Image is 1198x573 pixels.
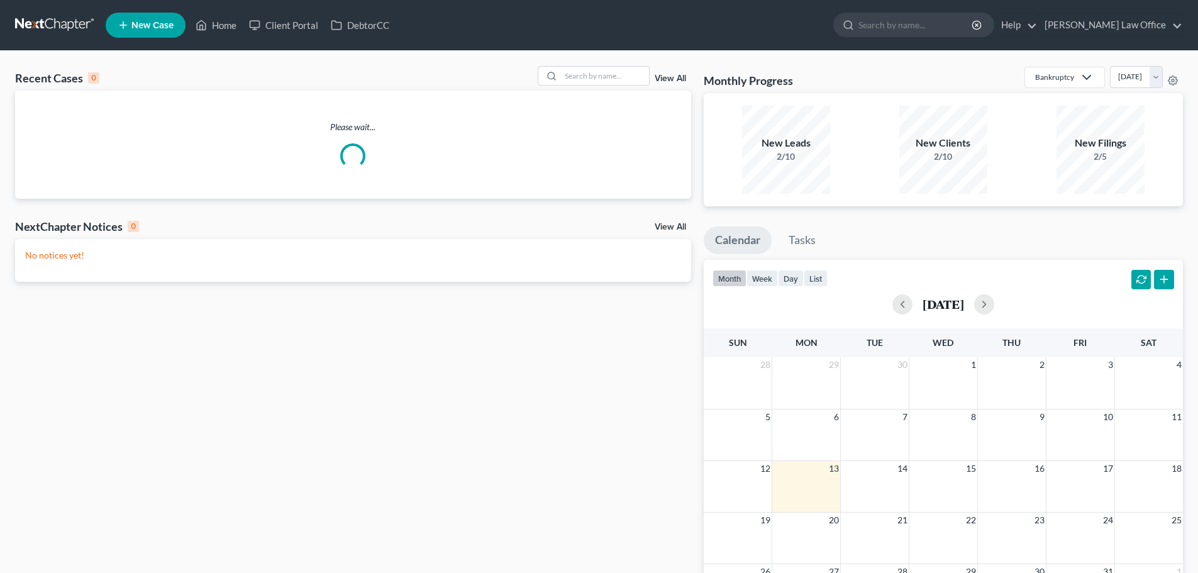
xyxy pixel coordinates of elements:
[655,74,686,83] a: View All
[1073,337,1087,348] span: Fri
[15,219,139,234] div: NextChapter Notices
[858,13,973,36] input: Search by name...
[995,14,1037,36] a: Help
[1038,357,1046,372] span: 2
[243,14,324,36] a: Client Portal
[1102,409,1114,425] span: 10
[804,270,828,287] button: list
[128,221,139,232] div: 0
[655,223,686,231] a: View All
[965,513,977,528] span: 22
[729,337,747,348] span: Sun
[1102,461,1114,476] span: 17
[796,337,818,348] span: Mon
[759,513,772,528] span: 19
[965,461,977,476] span: 15
[1170,409,1183,425] span: 11
[901,409,909,425] span: 7
[970,409,977,425] span: 8
[896,513,909,528] span: 21
[324,14,396,36] a: DebtorCC
[704,226,772,254] a: Calendar
[1141,337,1156,348] span: Sat
[778,270,804,287] button: day
[561,67,649,85] input: Search by name...
[15,70,99,86] div: Recent Cases
[713,270,746,287] button: month
[1170,513,1183,528] span: 25
[1033,513,1046,528] span: 23
[88,72,99,84] div: 0
[1057,150,1145,163] div: 2/5
[777,226,827,254] a: Tasks
[970,357,977,372] span: 1
[896,461,909,476] span: 14
[828,357,840,372] span: 29
[746,270,778,287] button: week
[189,14,243,36] a: Home
[742,150,830,163] div: 2/10
[933,337,953,348] span: Wed
[923,298,964,311] h2: [DATE]
[1057,136,1145,150] div: New Filings
[1170,461,1183,476] span: 18
[1002,337,1021,348] span: Thu
[742,136,830,150] div: New Leads
[764,409,772,425] span: 5
[1107,357,1114,372] span: 3
[131,21,174,30] span: New Case
[1175,357,1183,372] span: 4
[1033,461,1046,476] span: 16
[1102,513,1114,528] span: 24
[15,121,691,133] p: Please wait...
[867,337,883,348] span: Tue
[759,357,772,372] span: 28
[704,73,793,88] h3: Monthly Progress
[828,461,840,476] span: 13
[25,249,681,262] p: No notices yet!
[759,461,772,476] span: 12
[899,150,987,163] div: 2/10
[896,357,909,372] span: 30
[833,409,840,425] span: 6
[828,513,840,528] span: 20
[1035,72,1074,82] div: Bankruptcy
[899,136,987,150] div: New Clients
[1038,409,1046,425] span: 9
[1038,14,1182,36] a: [PERSON_NAME] Law Office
